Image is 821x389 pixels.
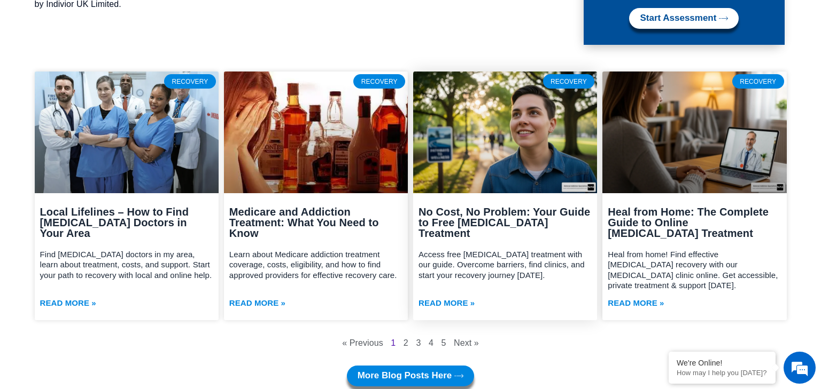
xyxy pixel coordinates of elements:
[72,56,196,70] div: Chat with us now
[5,268,204,306] textarea: Type your message and hit 'Enter'
[175,5,201,31] div: Minimize live chat window
[62,123,148,231] span: We're online!
[454,338,479,347] a: Next »
[229,206,379,239] a: Medicare and Addiction Treatment: What You Need to Know
[608,249,781,291] p: Heal from home! Find effective [MEDICAL_DATA] recovery with our [MEDICAL_DATA] clinic online. Get...
[543,74,595,88] div: Recovery
[353,74,405,88] div: Recovery
[602,72,786,193] a: Suboxone clinic online
[40,296,96,309] a: Read more about Local Lifelines – How to Find Buprenorphine Doctors in Your Area
[629,8,739,29] a: Start Assessment
[229,249,402,281] p: Learn about Medicare addiction treatment coverage, costs, eligibility, and how to find approved p...
[419,296,475,309] a: Read more about No Cost, No Problem: Your Guide to Free Suboxone Treatment
[40,206,189,239] a: Local Lifelines – How to Find [MEDICAL_DATA] Doctors in Your Area
[40,249,213,281] p: Find [MEDICAL_DATA] doctors in my area, learn about treatment, costs, and support. Start your pat...
[358,371,452,381] span: More Blog Posts here
[35,336,787,350] nav: Pagination
[224,72,408,193] a: How does alcohol withdrawal last
[677,369,768,377] p: How may I help you today?
[342,338,383,347] span: « Previous
[404,338,408,347] a: 2
[347,366,475,386] a: More Blog Posts here
[419,249,592,281] p: Access free [MEDICAL_DATA] treatment with our guide. Overcome barriers, find clinics, and start y...
[391,338,396,347] span: 1
[416,338,421,347] a: 3
[608,296,664,309] a: Read more about Heal from Home: The Complete Guide to Online Suboxone Treatment
[35,72,219,193] a: buprenorphine doctors in my area
[441,338,446,347] a: 5
[608,206,769,239] a: Heal from Home: The Complete Guide to Online [MEDICAL_DATA] Treatment
[429,338,433,347] a: 4
[12,55,28,71] div: Navigation go back
[732,74,784,88] div: Recovery
[229,296,285,309] a: Read more about Medicare and Addiction Treatment: What You Need to Know
[413,72,597,193] a: free suboxone treatment
[640,13,716,23] span: Start Assessment
[677,359,768,367] div: We're Online!
[419,206,590,239] a: No Cost, No Problem: Your Guide to Free [MEDICAL_DATA] Treatment
[164,74,216,88] div: Recovery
